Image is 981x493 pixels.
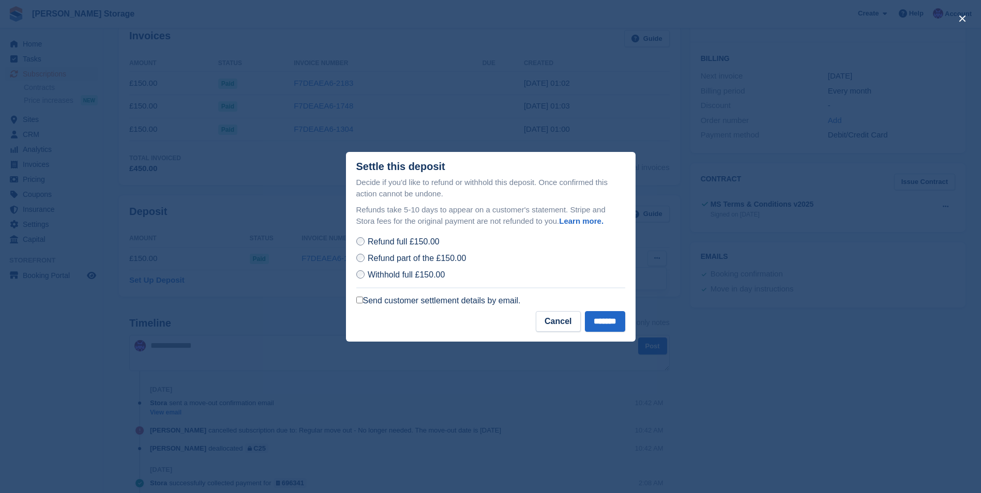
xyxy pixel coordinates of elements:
[356,237,365,245] input: Refund full £150.00
[356,254,365,262] input: Refund part of the £150.00
[356,297,363,303] input: Send customer settlement details by email.
[356,161,445,173] div: Settle this deposit
[368,254,466,263] span: Refund part of the £150.00
[368,237,440,246] span: Refund full £150.00
[536,311,580,332] button: Cancel
[954,10,971,27] button: close
[356,296,521,306] label: Send customer settlement details by email.
[356,270,365,279] input: Withhold full £150.00
[356,177,625,200] p: Decide if you'd like to refund or withhold this deposit. Once confirmed this action cannot be und...
[356,204,625,227] p: Refunds take 5-10 days to appear on a customer's statement. Stripe and Stora fees for the origina...
[559,217,603,225] a: Learn more.
[368,270,445,279] span: Withhold full £150.00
